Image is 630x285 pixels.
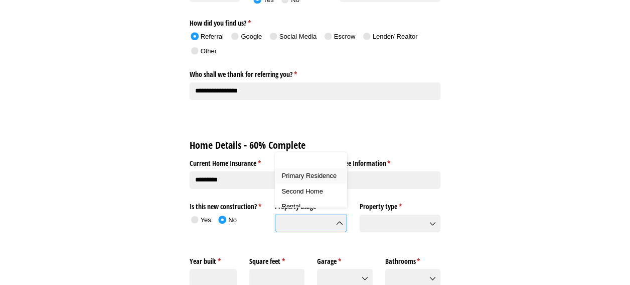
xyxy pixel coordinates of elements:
div: Social Media [279,32,317,41]
label: Property type [360,199,440,212]
legend: How did you find us? [190,15,440,28]
label: Mortgagee Information [322,155,440,168]
label: Bathrooms [385,253,440,266]
div: Referral [201,32,224,41]
label: Square feet [249,253,304,266]
h2: Home Details - 60% Complete [190,138,440,152]
span: Second Home [282,187,323,195]
label: Garage [317,253,372,266]
div: Lender/​ Realtor [373,32,418,41]
label: Current Home Insurance [190,155,308,168]
span: Primary Residence [282,172,337,179]
label: Year built [190,253,237,266]
div: No [228,216,237,225]
label: Who shall we thank for referring you? [190,66,440,79]
legend: Is this new construction? [190,199,262,212]
div: Escrow [334,32,356,41]
div: Yes [201,216,211,225]
span: Rental [282,203,301,210]
div: Google [241,32,262,41]
div: Other [201,47,217,56]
